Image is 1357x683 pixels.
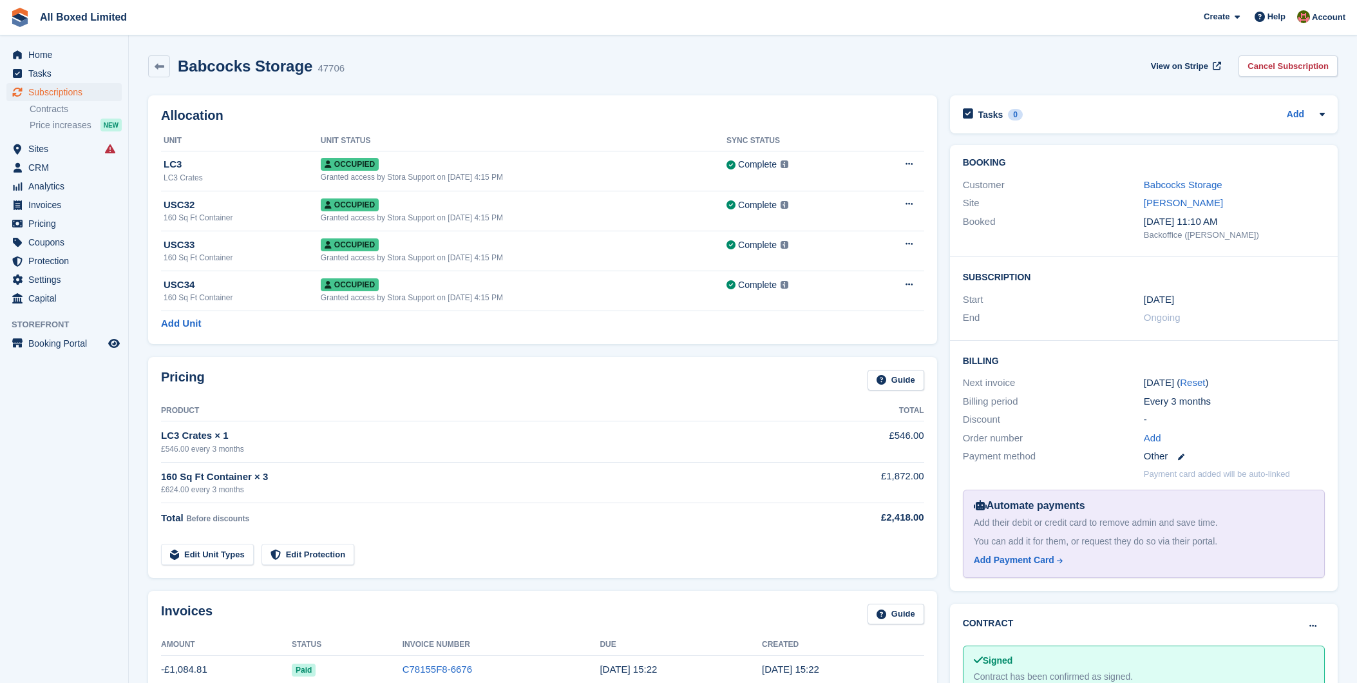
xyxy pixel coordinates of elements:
span: Create [1204,10,1229,23]
div: 160 Sq Ft Container [164,292,321,303]
div: USC32 [164,198,321,213]
div: USC34 [164,278,321,293]
span: Protection [28,252,106,270]
time: 2025-09-24 14:22:59 UTC [762,664,819,675]
a: menu [6,252,122,270]
td: £546.00 [785,421,924,462]
th: Status [292,635,403,655]
span: Tasks [28,64,106,82]
img: icon-info-grey-7440780725fd019a000dd9b08b2336e03edf1995a4989e88bcd33f0948082b44.svg [781,160,788,168]
a: Preview store [106,336,122,351]
span: View on Stripe [1151,60,1208,73]
img: icon-info-grey-7440780725fd019a000dd9b08b2336e03edf1995a4989e88bcd33f0948082b44.svg [781,281,788,289]
div: Automate payments [974,498,1314,514]
div: - [1144,412,1325,427]
div: 160 Sq Ft Container [164,212,321,224]
span: Invoices [28,196,106,214]
div: £624.00 every 3 months [161,484,785,495]
span: CRM [28,159,106,177]
span: Paid [292,664,316,677]
div: USC33 [164,238,321,253]
i: Smart entry sync failures have occurred [105,144,115,154]
span: Booking Portal [28,334,106,352]
span: Occupied [321,278,379,291]
h2: Contract [963,617,1014,630]
a: menu [6,271,122,289]
h2: Allocation [161,108,924,123]
div: Other [1144,449,1325,464]
a: Edit Protection [261,544,354,565]
span: Price increases [30,119,91,131]
a: Babcocks Storage [1144,179,1222,190]
h2: Booking [963,158,1325,168]
a: Contracts [30,103,122,115]
th: Invoice Number [403,635,600,655]
div: Backoffice ([PERSON_NAME]) [1144,229,1325,242]
span: Coupons [28,233,106,251]
th: Created [762,635,924,655]
div: Add Payment Card [974,553,1054,567]
span: Before discounts [186,514,249,523]
div: Start [963,293,1144,307]
a: menu [6,159,122,177]
span: Occupied [321,158,379,171]
th: Total [785,401,924,421]
h2: Billing [963,354,1325,367]
img: icon-info-grey-7440780725fd019a000dd9b08b2336e03edf1995a4989e88bcd33f0948082b44.svg [781,241,788,249]
span: Capital [28,289,106,307]
div: You can add it for them, or request they do so via their portal. [974,535,1314,548]
th: Sync Status [726,131,864,151]
div: Payment method [963,449,1144,464]
a: menu [6,196,122,214]
div: 160 Sq Ft Container [164,252,321,264]
span: Occupied [321,198,379,211]
div: LC3 Crates × 1 [161,428,785,443]
img: stora-icon-8386f47178a22dfd0bd8f6a31ec36ba5ce8667c1dd55bd0f319d3a0aa187defe.svg [10,8,30,27]
a: menu [6,83,122,101]
a: Reset [1180,377,1205,388]
span: Storefront [12,318,128,331]
h2: Invoices [161,604,213,625]
div: Billing period [963,394,1144,409]
a: Guide [868,604,924,625]
th: Unit Status [321,131,726,151]
a: menu [6,140,122,158]
h2: Pricing [161,370,205,391]
span: Subscriptions [28,83,106,101]
div: End [963,311,1144,325]
div: 160 Sq Ft Container × 3 [161,470,785,485]
a: menu [6,46,122,64]
a: menu [6,64,122,82]
span: Settings [28,271,106,289]
a: [PERSON_NAME] [1144,197,1223,208]
h2: Tasks [978,109,1003,120]
span: Pricing [28,215,106,233]
a: Add [1144,431,1161,446]
div: Signed [974,654,1314,668]
span: Sites [28,140,106,158]
a: C78155F8-6676 [403,664,472,675]
div: Granted access by Stora Support on [DATE] 4:15 PM [321,171,726,183]
span: Total [161,512,184,523]
a: menu [6,289,122,307]
a: Price increases NEW [30,118,122,132]
a: Edit Unit Types [161,544,254,565]
th: Unit [161,131,321,151]
div: Granted access by Stora Support on [DATE] 4:15 PM [321,292,726,303]
span: Home [28,46,106,64]
div: [DATE] ( ) [1144,376,1325,390]
h2: Babcocks Storage [178,57,312,75]
span: Ongoing [1144,312,1181,323]
a: Add Payment Card [974,553,1309,567]
div: 47706 [318,61,345,76]
div: Customer [963,178,1144,193]
div: Next invoice [963,376,1144,390]
td: £1,872.00 [785,462,924,503]
th: Amount [161,635,292,655]
div: Booked [963,215,1144,242]
div: Add their debit or credit card to remove admin and save time. [974,516,1314,530]
div: Site [963,196,1144,211]
a: Add [1287,108,1304,122]
div: [DATE] 11:10 AM [1144,215,1325,229]
div: LC3 Crates [164,172,321,184]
